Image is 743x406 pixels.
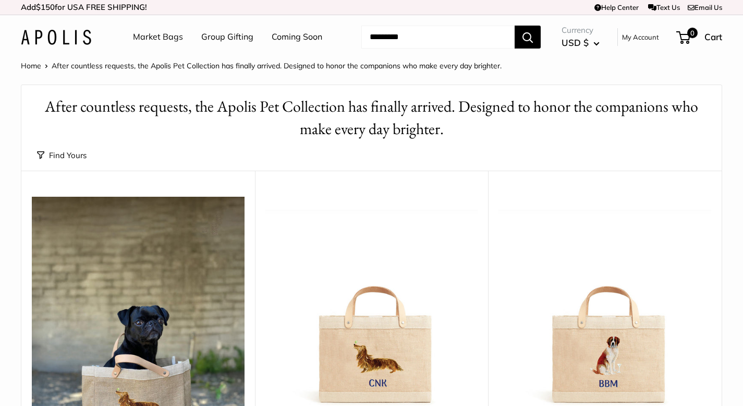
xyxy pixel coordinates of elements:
[562,37,589,48] span: USD $
[687,28,698,38] span: 0
[704,31,722,42] span: Cart
[133,29,183,45] a: Market Bags
[37,95,706,140] h1: After countless requests, the Apolis Pet Collection has finally arrived. Designed to honor the co...
[272,29,322,45] a: Coming Soon
[52,61,502,70] span: After countless requests, the Apolis Pet Collection has finally arrived. Designed to honor the co...
[201,29,253,45] a: Group Gifting
[677,29,722,45] a: 0 Cart
[37,148,87,163] button: Find Yours
[36,2,55,12] span: $150
[21,59,502,73] nav: Breadcrumb
[594,3,639,11] a: Help Center
[21,61,41,70] a: Home
[562,23,600,38] span: Currency
[21,30,91,45] img: Apolis
[688,3,722,11] a: Email Us
[562,34,600,51] button: USD $
[648,3,680,11] a: Text Us
[622,31,659,43] a: My Account
[361,26,515,49] input: Search...
[515,26,541,49] button: Search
